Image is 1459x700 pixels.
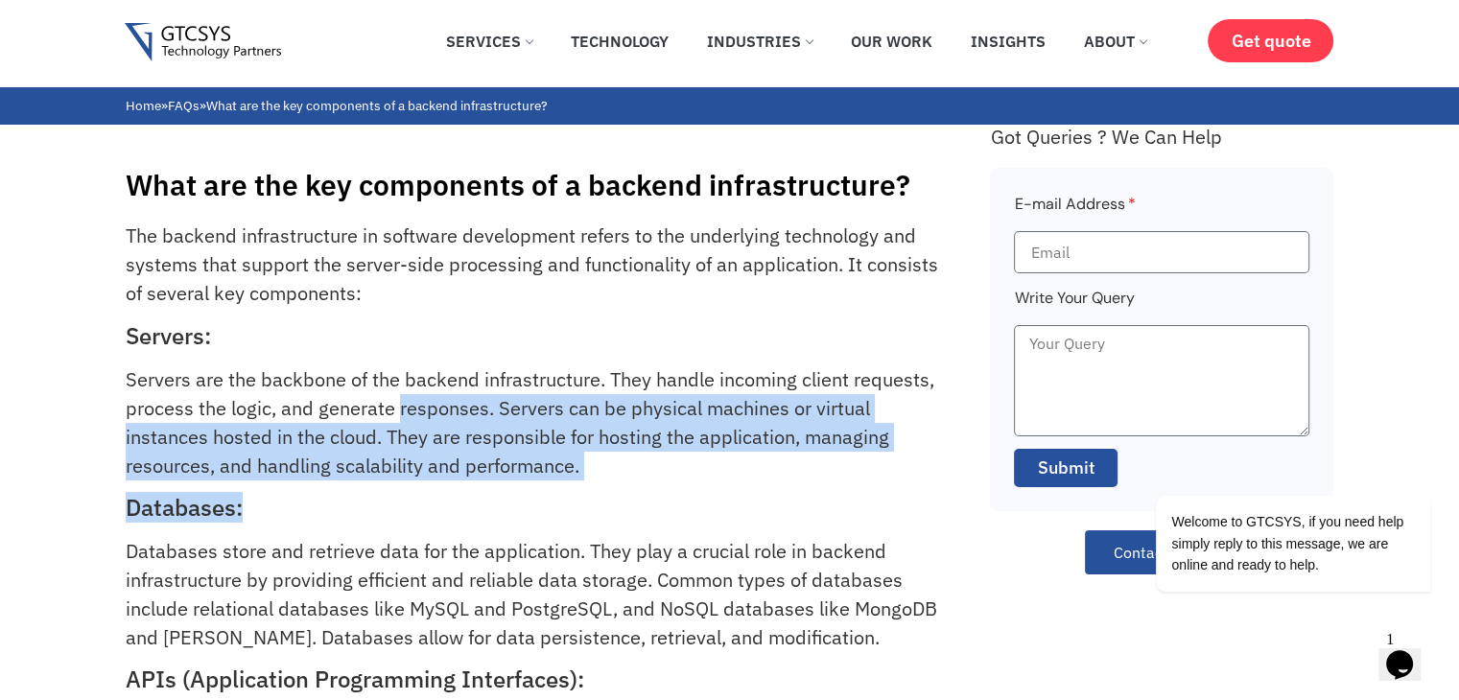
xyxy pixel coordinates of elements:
[1070,20,1161,62] a: About
[1085,530,1239,574] a: Contact Us
[1014,449,1118,487] button: Submit
[556,20,683,62] a: Technology
[1231,31,1310,51] span: Get quote
[1094,322,1440,614] iframe: chat widget
[693,20,827,62] a: Industries
[1208,19,1333,62] a: Get quote
[125,23,281,62] img: Gtcsys logo
[1014,192,1309,500] form: Faq Form
[1014,286,1134,325] label: Write Your Query
[432,20,547,62] a: Services
[1037,455,1094,480] span: Submit
[990,125,1333,149] div: Got Queries ? We Can Help
[836,20,947,62] a: Our Work
[1378,623,1440,681] iframe: chat widget
[956,20,1060,62] a: Insights
[1014,231,1309,273] input: Email
[1014,192,1135,231] label: E-mail Address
